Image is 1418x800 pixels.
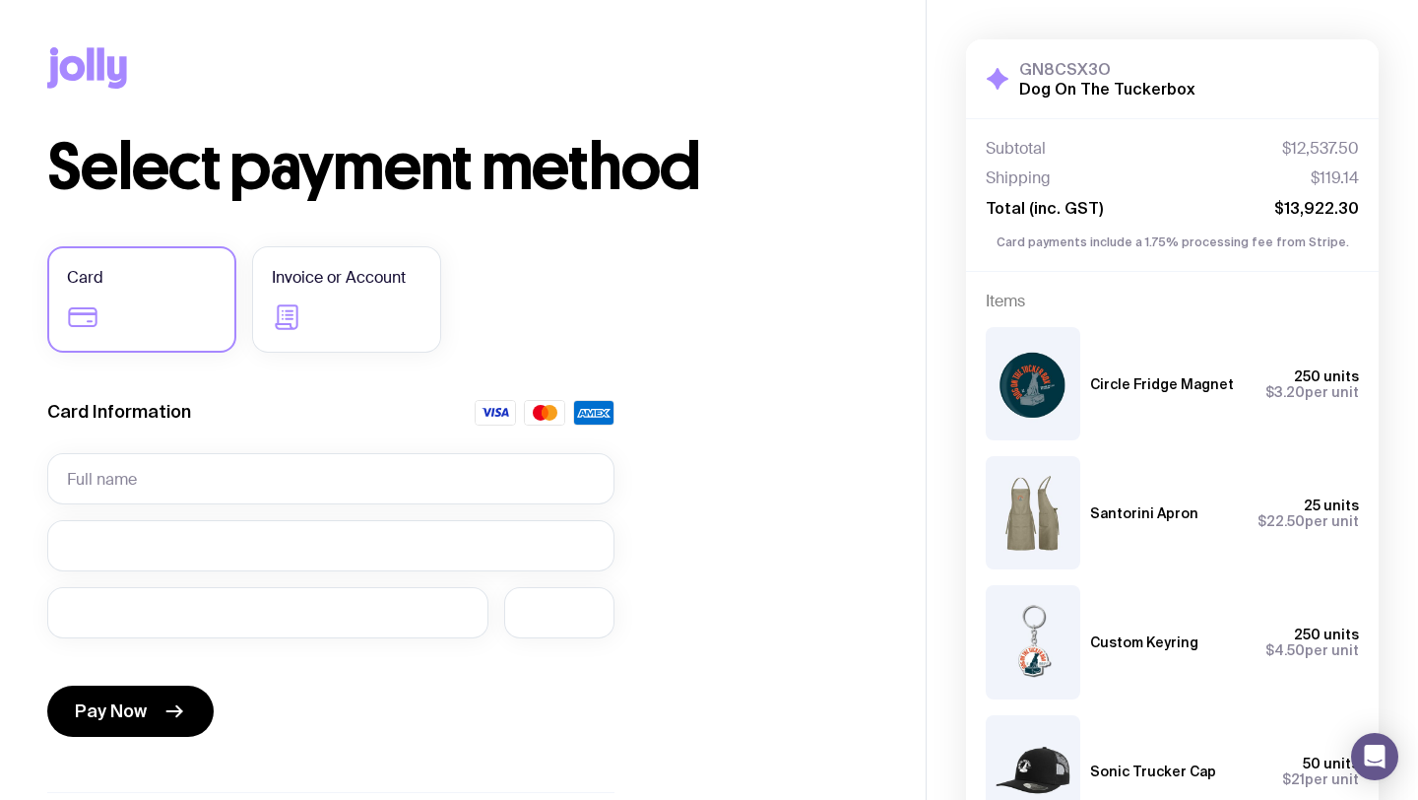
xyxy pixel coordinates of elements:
[1303,756,1359,771] span: 50 units
[1274,198,1359,218] span: $13,922.30
[67,266,103,290] span: Card
[1019,59,1195,79] h3: GN8CSX3O
[1282,771,1305,787] span: $21
[1282,139,1359,159] span: $12,537.50
[75,700,147,723] span: Pay Now
[1294,627,1359,642] span: 250 units
[1265,384,1359,400] span: per unit
[1265,642,1359,658] span: per unit
[47,400,191,424] label: Card Information
[1351,733,1398,780] div: Open Intercom Messenger
[1090,505,1198,521] h3: Santorini Apron
[1282,771,1359,787] span: per unit
[1090,764,1216,779] h3: Sonic Trucker Cap
[1311,168,1359,188] span: $119.14
[986,292,1359,311] h4: Items
[986,139,1046,159] span: Subtotal
[1257,513,1359,529] span: per unit
[1265,384,1305,400] span: $3.20
[1294,368,1359,384] span: 250 units
[1257,513,1305,529] span: $22.50
[47,686,214,737] button: Pay Now
[47,453,614,504] input: Full name
[1265,642,1305,658] span: $4.50
[1304,498,1359,513] span: 25 units
[986,168,1051,188] span: Shipping
[1090,634,1198,650] h3: Custom Keyring
[47,136,878,199] h1: Select payment method
[1090,376,1234,392] h3: Circle Fridge Magnet
[1019,79,1195,99] h2: Dog On The Tuckerbox
[272,266,406,290] span: Invoice or Account
[67,603,469,622] iframe: Secure expiration date input frame
[67,536,595,555] iframe: Secure card number input frame
[524,603,595,622] iframe: Secure CVC input frame
[986,198,1103,218] span: Total (inc. GST)
[986,233,1359,251] p: Card payments include a 1.75% processing fee from Stripe.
